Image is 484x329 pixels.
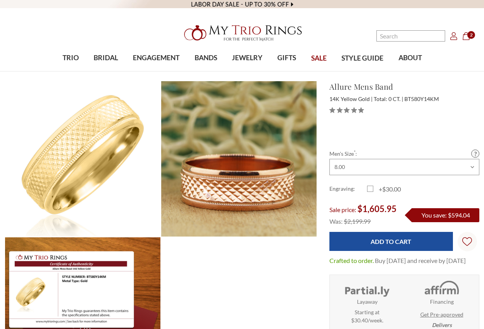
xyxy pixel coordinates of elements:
span: GIFTS [277,53,296,63]
input: Search [376,30,445,42]
strong: Financing [430,298,454,306]
a: Account [450,31,458,40]
a: Get Pre-approved [420,310,463,319]
img: Layaway [343,280,392,298]
a: BANDS [187,45,224,71]
a: SALE [304,46,334,71]
a: JEWELRY [225,45,270,71]
span: 2 [467,31,475,39]
img: My Trio Rings [180,21,304,45]
label: Men's Size : [329,150,479,158]
a: Cart with 0 items [462,31,475,40]
span: Starting at $30.40/week. [351,308,383,324]
span: BANDS [195,53,217,63]
span: TRIO [63,53,79,63]
a: TRIO [55,45,86,71]
svg: cart.cart_preview [462,32,470,40]
a: STYLE GUIDE [334,46,391,71]
a: GIFTS [270,45,303,71]
h1: Allure Mens Band [329,81,479,92]
span: You save: $594.04 [421,211,470,219]
a: Size Guide [471,150,479,158]
strong: Layaway [357,298,378,306]
span: BT580Y14KM [404,96,439,102]
span: $2,199.99 [344,218,371,225]
span: Was: [329,218,343,225]
a: ENGAGEMENT [125,45,187,71]
dt: Crafted to order. [329,256,374,265]
span: Total: 0 CT. [374,96,403,102]
dd: Buy [DATE] and receive by [DATE] [375,256,466,265]
svg: Account [450,32,458,40]
img: Photo of Allure Mens Band 14K Yellow Gold [BT580YM] [161,81,317,237]
img: Photo of Allure Mens Band 14K Yellow Gold [BT580YM] [5,81,160,237]
span: BRIDAL [94,53,118,63]
span: ENGAGEMENT [133,53,179,63]
label: Engraving: [329,185,367,194]
input: Add to Cart [329,232,453,251]
span: JEWELRY [232,53,263,63]
span: $1,605.95 [357,204,397,214]
a: Wish Lists [458,232,477,251]
span: 14K Yellow Gold [329,96,373,102]
span: STYLE GUIDE [341,53,383,63]
span: Sale price: [329,206,356,213]
img: Affirm [417,280,466,298]
a: BRIDAL [86,45,125,71]
svg: Wish Lists [462,212,472,271]
label: +$30.00 [367,185,404,194]
a: My Trio Rings [140,21,343,45]
span: SALE [311,53,327,63]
